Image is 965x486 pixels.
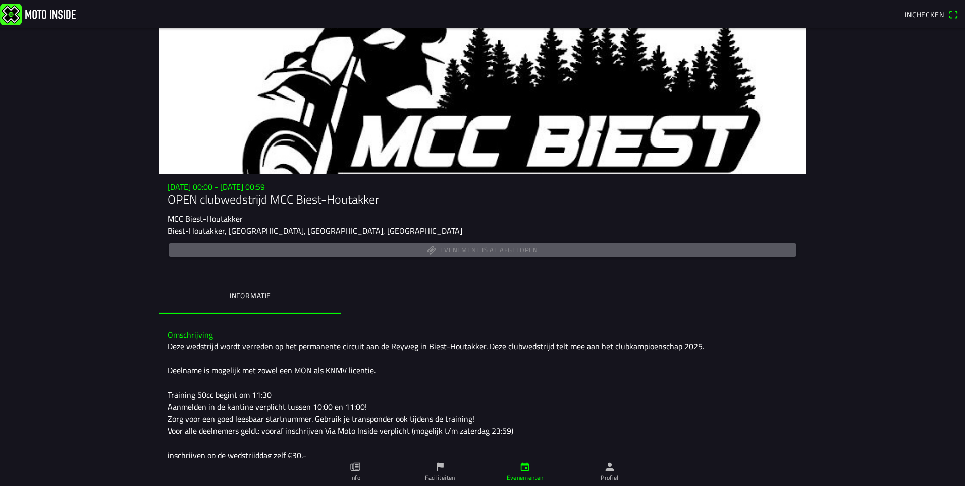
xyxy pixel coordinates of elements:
[168,182,797,192] h3: [DATE] 00:00 - [DATE] 00:59
[350,461,361,472] ion-icon: paper
[230,290,271,301] ion-label: Informatie
[350,473,360,482] ion-label: Info
[168,225,462,237] ion-text: Biest-Houtakker, [GEOGRAPHIC_DATA], [GEOGRAPHIC_DATA], [GEOGRAPHIC_DATA]
[168,213,243,225] ion-text: MCC Biest-Houtakker
[425,473,455,482] ion-label: Faciliteiten
[905,9,944,20] span: Inchecken
[168,330,797,340] h3: Omschrijving
[604,461,615,472] ion-icon: person
[601,473,619,482] ion-label: Profiel
[519,461,530,472] ion-icon: calendar
[435,461,446,472] ion-icon: flag
[507,473,544,482] ion-label: Evenementen
[900,6,963,23] a: Incheckenqr scanner
[168,192,797,207] h1: OPEN clubwedstrijd MCC Biest-Houtakker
